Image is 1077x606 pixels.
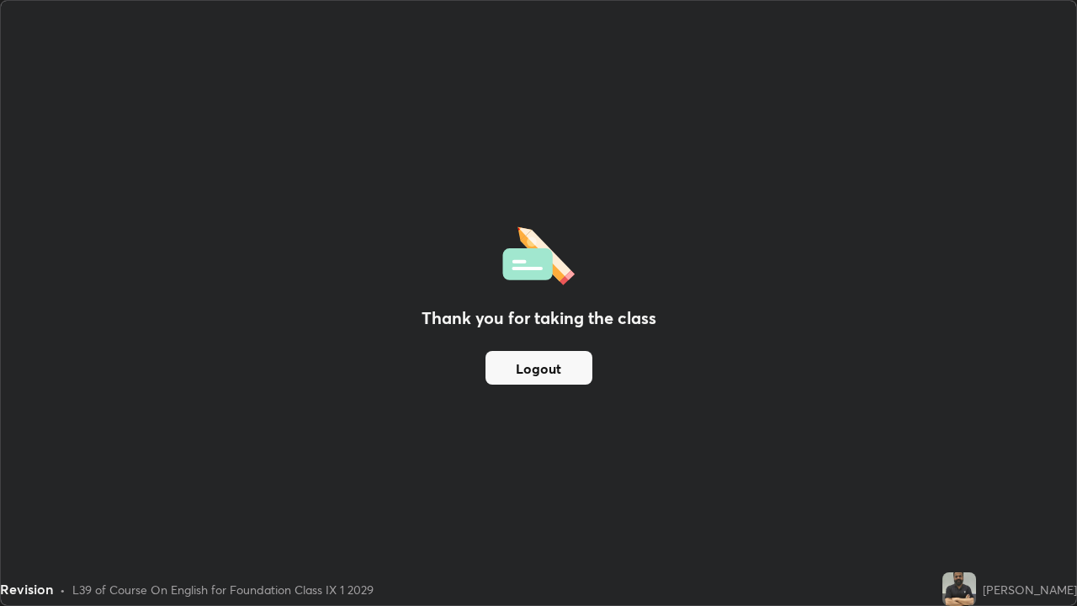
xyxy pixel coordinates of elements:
[485,351,592,385] button: Logout
[983,581,1077,598] div: [PERSON_NAME]
[422,306,656,331] h2: Thank you for taking the class
[72,581,374,598] div: L39 of Course On English for Foundation Class IX 1 2029
[502,221,575,285] img: offlineFeedback.1438e8b3.svg
[60,581,66,598] div: •
[942,572,976,606] img: 4cc9d67d63ab440daf769230fa60e739.jpg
